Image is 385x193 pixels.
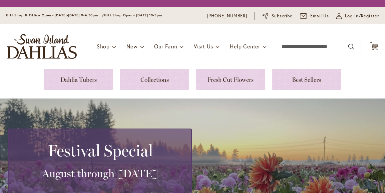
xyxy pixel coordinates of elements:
span: Gift Shop Open - [DATE] 10-3pm [104,13,162,17]
span: Help Center [230,43,260,50]
span: Log In/Register [345,13,379,19]
h2: Festival Special [17,141,183,160]
span: Subscribe [272,13,293,19]
h3: August through [DATE] [17,167,183,180]
a: [PHONE_NUMBER] [207,13,247,19]
span: Shop [97,43,110,50]
span: Our Farm [154,43,177,50]
a: Log In/Register [336,13,379,19]
a: Subscribe [262,13,293,19]
a: store logo [7,34,77,59]
span: Visit Us [194,43,213,50]
span: Email Us [310,13,329,19]
a: Email Us [300,13,329,19]
span: New [126,43,137,50]
span: Gift Shop & Office Open - [DATE]-[DATE] 9-4:30pm / [6,13,104,17]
